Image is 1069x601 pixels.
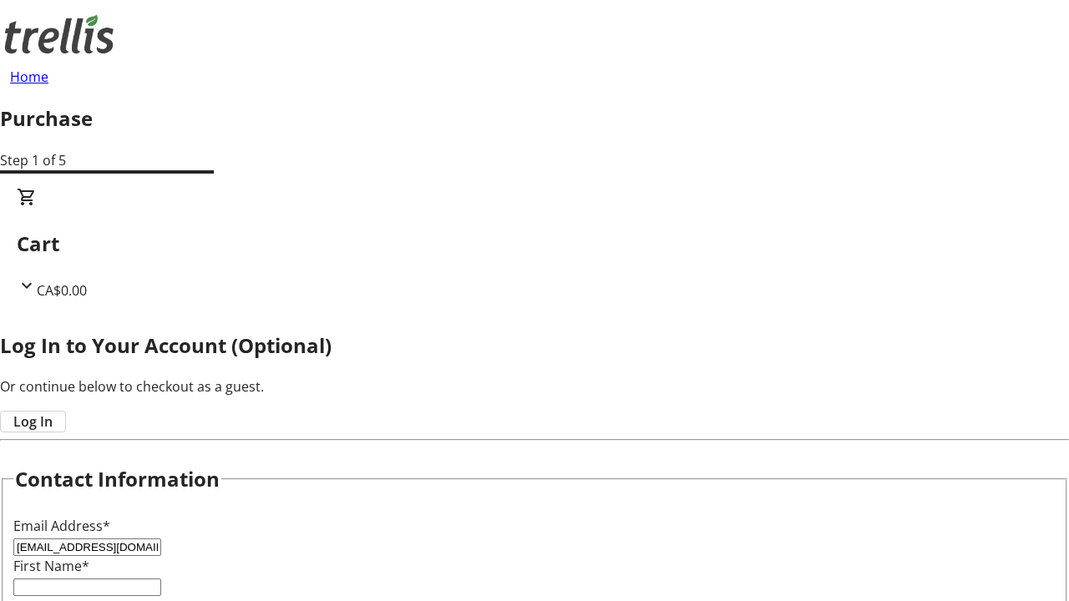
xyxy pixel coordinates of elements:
span: Log In [13,412,53,432]
label: First Name* [13,557,89,575]
h2: Cart [17,229,1052,259]
span: CA$0.00 [37,281,87,300]
h2: Contact Information [15,464,220,494]
label: Email Address* [13,517,110,535]
div: CartCA$0.00 [17,187,1052,300]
